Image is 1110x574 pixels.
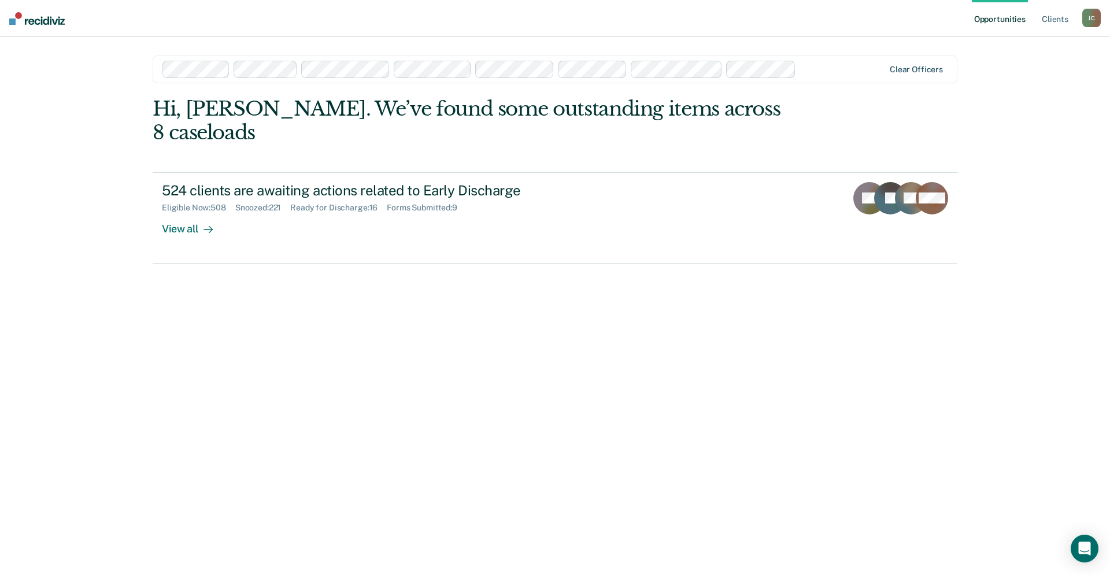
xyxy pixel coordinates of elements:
img: Recidiviz [9,12,65,25]
div: J C [1082,9,1101,27]
div: Snoozed : 221 [235,203,291,213]
div: Eligible Now : 508 [162,203,235,213]
div: 524 clients are awaiting actions related to Early Discharge [162,182,568,199]
div: Hi, [PERSON_NAME]. We’ve found some outstanding items across 8 caseloads [153,97,797,145]
button: JC [1082,9,1101,27]
div: Forms Submitted : 9 [387,203,467,213]
div: Clear officers [890,65,943,75]
div: Ready for Discharge : 16 [290,203,387,213]
a: 524 clients are awaiting actions related to Early DischargeEligible Now:508Snoozed:221Ready for D... [153,172,957,264]
div: View all [162,213,227,235]
div: Open Intercom Messenger [1071,535,1098,562]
